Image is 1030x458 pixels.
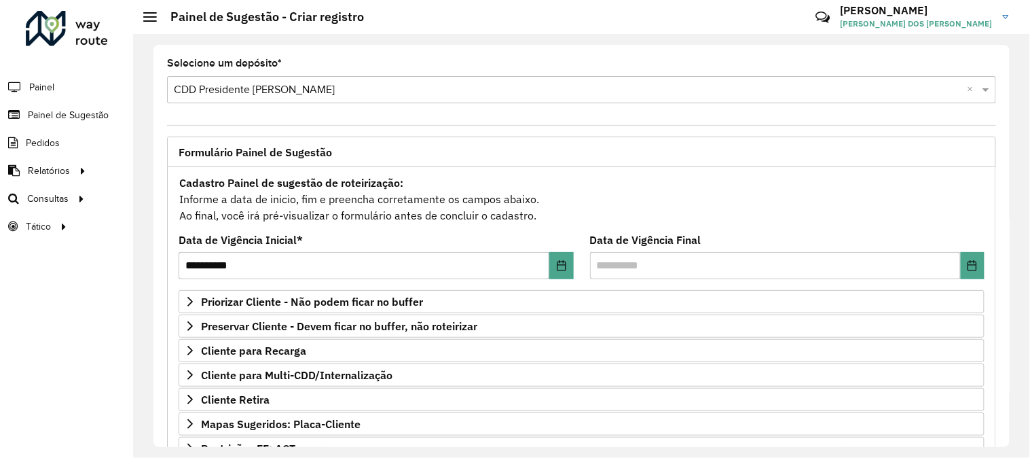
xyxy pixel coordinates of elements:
[961,252,985,279] button: Choose Date
[179,176,403,190] strong: Cadastro Painel de sugestão de roteirização:
[201,370,392,381] span: Cliente para Multi-CDD/Internalização
[201,419,361,429] span: Mapas Sugeridos: Placa-Cliente
[590,232,701,248] label: Data de Vigência Final
[968,82,979,98] span: Clear all
[167,55,282,71] label: Selecione um depósito
[201,394,270,405] span: Cliente Retira
[549,252,573,279] button: Choose Date
[179,364,985,387] a: Cliente para Multi-CDD/Internalização
[179,339,985,362] a: Cliente para Recarga
[179,232,303,248] label: Data de Vigência Inicial
[157,10,364,24] h2: Painel de Sugestão - Criar registro
[179,412,985,436] a: Mapas Sugeridos: Placa-Cliente
[179,147,332,158] span: Formulário Painel de Sugestão
[27,192,69,206] span: Consultas
[29,80,54,94] span: Painel
[26,219,51,234] span: Tático
[841,18,993,30] span: [PERSON_NAME] DOS [PERSON_NAME]
[28,108,109,122] span: Painel de Sugestão
[26,136,60,150] span: Pedidos
[201,443,295,454] span: Restrições FF: ACT
[841,4,993,17] h3: [PERSON_NAME]
[179,290,985,313] a: Priorizar Cliente - Não podem ficar no buffer
[179,315,985,338] a: Preservar Cliente - Devem ficar no buffer, não roteirizar
[808,3,837,32] a: Contato Rápido
[179,388,985,411] a: Cliente Retira
[201,296,423,307] span: Priorizar Cliente - Não podem ficar no buffer
[179,174,985,224] div: Informe a data de inicio, fim e preencha corretamente os campos abaixo. Ao final, você irá pré-vi...
[201,345,306,356] span: Cliente para Recarga
[28,164,70,178] span: Relatórios
[201,321,477,332] span: Preservar Cliente - Devem ficar no buffer, não roteirizar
